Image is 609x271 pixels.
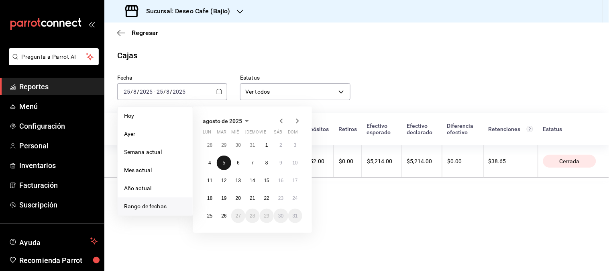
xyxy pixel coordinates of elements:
[274,138,288,152] button: 2 de agosto de 2025
[221,213,226,219] abbr: 26 de agosto de 2025
[260,129,266,138] abbr: viernes
[207,142,212,148] abbr: 28 de julio de 2025
[245,191,259,205] button: 21 de agosto de 2025
[245,173,259,188] button: 14 de agosto de 2025
[293,213,298,219] abbr: 31 de agosto de 2025
[207,213,212,219] abbr: 25 de agosto de 2025
[203,191,217,205] button: 18 de agosto de 2025
[236,195,241,201] abbr: 20 de agosto de 2025
[117,29,158,37] button: Regresar
[236,142,241,148] abbr: 30 de julio de 2025
[274,173,288,188] button: 16 de agosto de 2025
[170,88,173,95] span: /
[203,116,252,126] button: agosto de 2025
[221,195,226,201] abbr: 19 de agosto de 2025
[163,88,166,95] span: /
[250,178,255,183] abbr: 14 de agosto de 2025
[260,138,274,152] button: 1 de agosto de 2025
[556,158,583,164] span: Cerrada
[208,160,211,166] abbr: 4 de agosto de 2025
[231,173,245,188] button: 13 de agosto de 2025
[288,191,302,205] button: 24 de agosto de 2025
[293,195,298,201] abbr: 24 de agosto de 2025
[221,178,226,183] abbr: 12 de agosto de 2025
[19,255,98,266] span: Recomienda Parrot
[217,191,231,205] button: 19 de agosto de 2025
[260,191,274,205] button: 22 de agosto de 2025
[245,156,259,170] button: 7 de agosto de 2025
[139,88,153,95] input: ----
[19,236,87,246] span: Ayuda
[278,178,283,183] abbr: 16 de agosto de 2025
[288,129,298,138] abbr: domingo
[274,156,288,170] button: 9 de agosto de 2025
[124,184,186,193] span: Año actual
[231,209,245,223] button: 27 de agosto de 2025
[250,195,255,201] abbr: 21 de agosto de 2025
[19,180,98,191] span: Facturación
[265,160,268,166] abbr: 8 de agosto de 2025
[367,158,397,164] div: $5,214.00
[217,173,231,188] button: 12 de agosto de 2025
[231,191,245,205] button: 20 de agosto de 2025
[293,160,298,166] abbr: 10 de agosto de 2025
[19,101,98,112] span: Menú
[137,88,139,95] span: /
[245,209,259,223] button: 28 de agosto de 2025
[140,6,230,16] h3: Sucursal: Deseo Cafe (Bajio)
[173,88,186,95] input: ----
[117,75,227,81] label: Fecha
[154,88,155,95] span: -
[260,209,274,223] button: 29 de agosto de 2025
[294,142,297,148] abbr: 3 de agosto de 2025
[250,142,255,148] abbr: 31 de julio de 2025
[264,195,269,201] abbr: 22 de agosto de 2025
[132,29,158,37] span: Regresar
[203,173,217,188] button: 11 de agosto de 2025
[203,138,217,152] button: 28 de julio de 2025
[264,178,269,183] abbr: 15 de agosto de 2025
[488,126,533,132] div: Retenciones
[217,209,231,223] button: 26 de agosto de 2025
[156,88,163,95] input: --
[19,199,98,210] span: Suscripción
[124,112,186,120] span: Hoy
[231,138,245,152] button: 30 de julio de 2025
[447,123,479,135] div: Diferencia efectivo
[203,118,242,124] span: agosto de 2025
[245,138,259,152] button: 31 de julio de 2025
[133,88,137,95] input: --
[223,160,226,166] abbr: 5 de agosto de 2025
[288,156,302,170] button: 10 de agosto de 2025
[489,158,533,164] div: $38.65
[236,213,241,219] abbr: 27 de agosto de 2025
[245,129,293,138] abbr: jueves
[407,123,438,135] div: Efectivo declarado
[88,21,95,27] button: open_drawer_menu
[217,156,231,170] button: 5 de agosto de 2025
[260,156,274,170] button: 8 de agosto de 2025
[288,138,302,152] button: 3 de agosto de 2025
[240,83,350,100] div: Ver todos
[231,156,245,170] button: 6 de agosto de 2025
[9,48,99,65] button: Pregunta a Parrot AI
[250,213,255,219] abbr: 28 de agosto de 2025
[231,129,239,138] abbr: miércoles
[543,126,596,132] div: Estatus
[274,191,288,205] button: 23 de agosto de 2025
[6,58,99,67] a: Pregunta a Parrot AI
[293,178,298,183] abbr: 17 de agosto de 2025
[123,88,130,95] input: --
[288,173,302,188] button: 17 de agosto de 2025
[339,126,357,132] div: Retiros
[166,88,170,95] input: --
[274,129,282,138] abbr: sábado
[251,160,254,166] abbr: 7 de agosto de 2025
[203,129,211,138] abbr: lunes
[203,209,217,223] button: 25 de agosto de 2025
[19,160,98,171] span: Inventarios
[124,166,186,175] span: Mes actual
[124,130,186,138] span: Ayer
[527,126,533,132] svg: Total de retenciones de propinas registradas
[236,178,241,183] abbr: 13 de agosto de 2025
